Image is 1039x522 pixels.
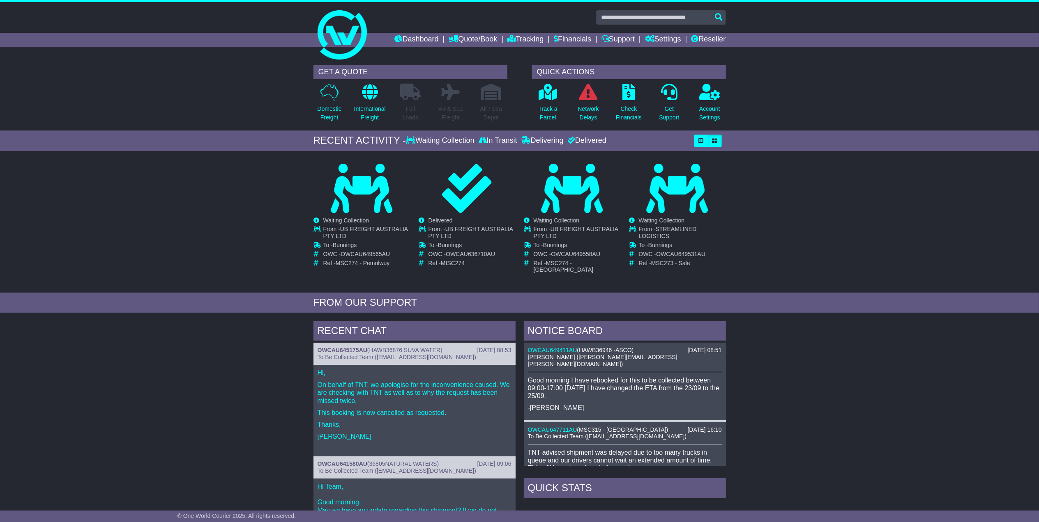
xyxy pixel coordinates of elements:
p: TNT advised shipment was delayed due to too many trucks in queue and our drivers cannot wait an e... [528,449,722,488]
p: Hi, [318,369,511,377]
span: MSC273 - Sale [651,260,690,266]
td: To - [534,242,620,251]
span: MSC315 - [GEOGRAPHIC_DATA] [579,426,666,433]
span: HAWB36946 -ASCO [579,347,632,353]
p: Full Loads [400,105,421,122]
span: Bunnings [333,242,357,248]
span: OWCAU649565AU [341,251,390,257]
a: Reseller [691,33,726,47]
span: UB FREIGHT AUSTRALIA PTY LTD [429,226,513,239]
div: Delivering [519,136,566,145]
div: [DATE] 16:10 [687,426,721,433]
div: ( ) [528,426,722,433]
div: Quick Stats [524,478,726,500]
td: OWC - [429,251,515,260]
p: [PERSON_NAME] [318,433,511,440]
span: To Be Collected Team ([EMAIL_ADDRESS][DOMAIN_NAME]) [318,467,476,474]
span: OWCAU649531AU [656,251,705,257]
p: Air / Sea Depot [480,105,502,122]
td: Ref - [534,260,620,274]
p: Good morning I have rebooked for this to be collected between 09:00-17:00 [DATE] I have changed t... [528,376,722,400]
div: In Transit [477,136,519,145]
td: Ref - [639,260,726,267]
p: Domestic Freight [317,105,341,122]
a: CheckFinancials [615,83,642,126]
a: Financials [554,33,591,47]
p: On behalf of TNT, we apologise for the inconvenience caused. We are checking with TNT as well as ... [318,381,511,405]
span: OWCAU649558AU [551,251,600,257]
p: International Freight [354,105,386,122]
td: From - [323,226,410,242]
div: Waiting Collection [406,136,476,145]
span: Waiting Collection [639,217,685,224]
span: HAWB36876 SUVA WATER [369,347,441,353]
a: InternationalFreight [354,83,386,126]
span: Waiting Collection [534,217,580,224]
p: Track a Parcel [539,105,558,122]
span: MSC274 - Pemulwuy [336,260,390,266]
div: RECENT CHAT [313,321,516,343]
a: NetworkDelays [577,83,599,126]
span: UB FREIGHT AUSTRALIA PTY LTD [323,226,408,239]
p: This booking is now cancelled as requested. [318,409,511,417]
p: Network Delays [578,105,599,122]
td: Ref - [323,260,410,267]
span: OWCAU636710AU [446,251,495,257]
span: Bunnings [543,242,567,248]
div: [DATE] 08:53 [477,347,511,354]
span: Bunnings [438,242,462,248]
div: Delivered [566,136,606,145]
p: Thanks, [318,421,511,428]
span: MSC274 - [GEOGRAPHIC_DATA] [534,260,594,273]
p: Account Settings [699,105,720,122]
a: OWCAU649411AU [528,347,577,353]
a: DomesticFreight [317,83,341,126]
td: From - [429,226,515,242]
span: Bunnings [648,242,672,248]
span: Waiting Collection [323,217,369,224]
span: STREAMLINED LOGISTICS [639,226,697,239]
a: OWCAU641580AU [318,460,367,467]
td: OWC - [323,251,410,260]
a: Quote/Book [449,33,497,47]
span: 36805NATURAL WATERS [369,460,437,467]
td: To - [639,242,726,251]
td: From - [639,226,726,242]
span: Delivered [429,217,453,224]
div: ( ) [318,347,511,354]
div: [DATE] 09:06 [477,460,511,467]
p: -[PERSON_NAME] [528,404,722,412]
div: NOTICE BOARD [524,321,726,343]
div: ( ) [528,347,722,354]
div: [DATE] 08:51 [687,347,721,354]
a: OWCAU645175AU [318,347,367,353]
a: GetSupport [659,83,680,126]
span: To Be Collected Team ([EMAIL_ADDRESS][DOMAIN_NAME]) [318,354,476,360]
span: To Be Collected Team ([EMAIL_ADDRESS][DOMAIN_NAME]) [528,433,687,440]
span: UB FREIGHT AUSTRALIA PTY LTD [534,226,618,239]
td: Deliveries [524,500,726,521]
td: OWC - [639,251,726,260]
div: RECENT ACTIVITY - [313,135,406,147]
a: Dashboard [395,33,439,47]
div: FROM OUR SUPPORT [313,297,726,309]
td: To - [429,242,515,251]
span: MISC274 [441,260,465,266]
td: Ref - [429,260,515,267]
p: Air & Sea Freight [439,105,463,122]
p: Get Support [659,105,679,122]
div: ( ) [318,460,511,467]
span: [PERSON_NAME] ([PERSON_NAME][EMAIL_ADDRESS][PERSON_NAME][DOMAIN_NAME]) [528,354,677,367]
span: © One World Courier 2025. All rights reserved. [177,513,296,519]
div: QUICK ACTIONS [532,65,726,79]
td: To - [323,242,410,251]
td: OWC - [534,251,620,260]
div: GET A QUOTE [313,65,507,79]
a: AccountSettings [699,83,721,126]
a: Tracking [507,33,544,47]
a: OWCAU647711AU [528,426,577,433]
td: From - [534,226,620,242]
a: Support [601,33,635,47]
p: Check Financials [616,105,642,122]
a: Track aParcel [538,83,558,126]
